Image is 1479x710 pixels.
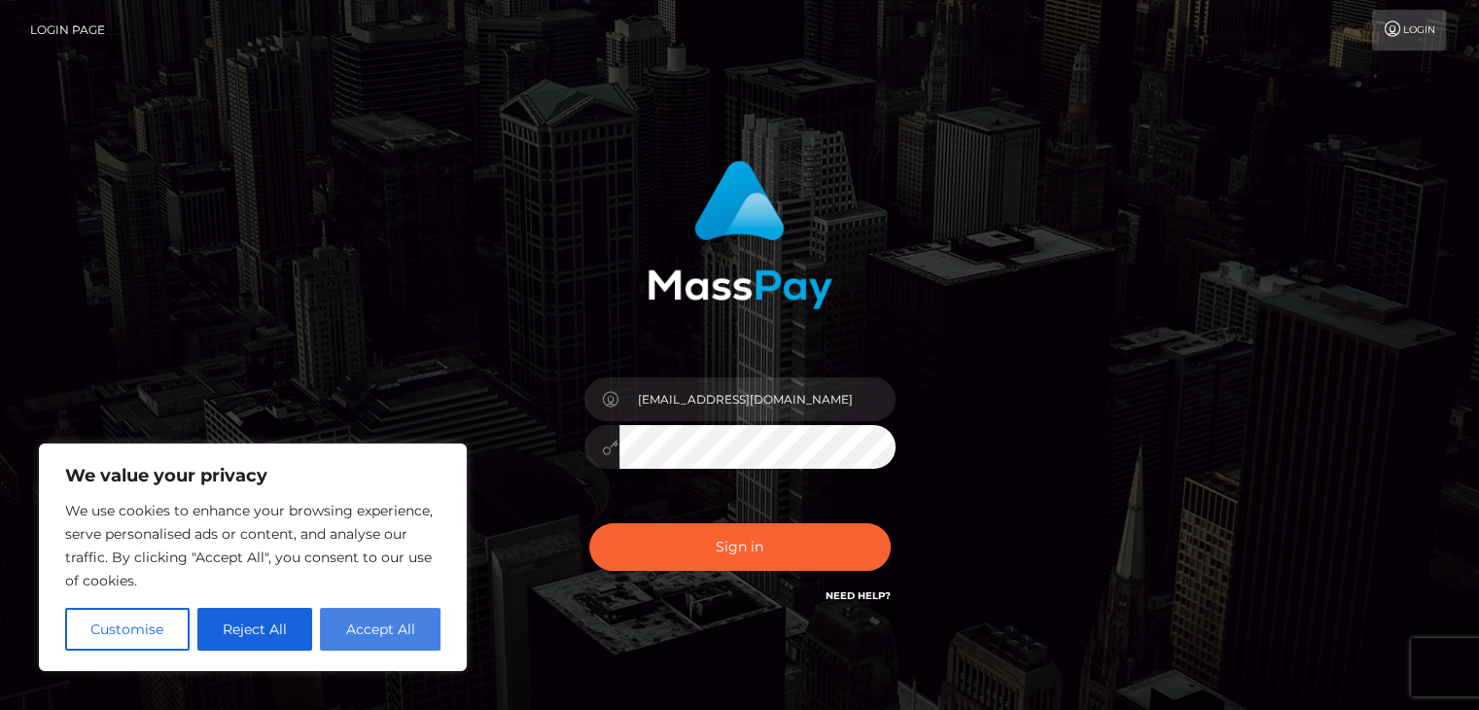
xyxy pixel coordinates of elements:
a: Login Page [30,10,105,51]
p: We use cookies to enhance your browsing experience, serve personalised ads or content, and analys... [65,499,440,592]
button: Customise [65,608,190,651]
a: Login [1372,10,1446,51]
input: Username... [619,377,896,421]
img: MassPay Login [648,160,832,309]
div: We value your privacy [39,444,467,671]
p: We value your privacy [65,464,440,487]
button: Reject All [197,608,313,651]
a: Need Help? [826,589,891,602]
button: Accept All [320,608,440,651]
button: Sign in [589,523,891,571]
